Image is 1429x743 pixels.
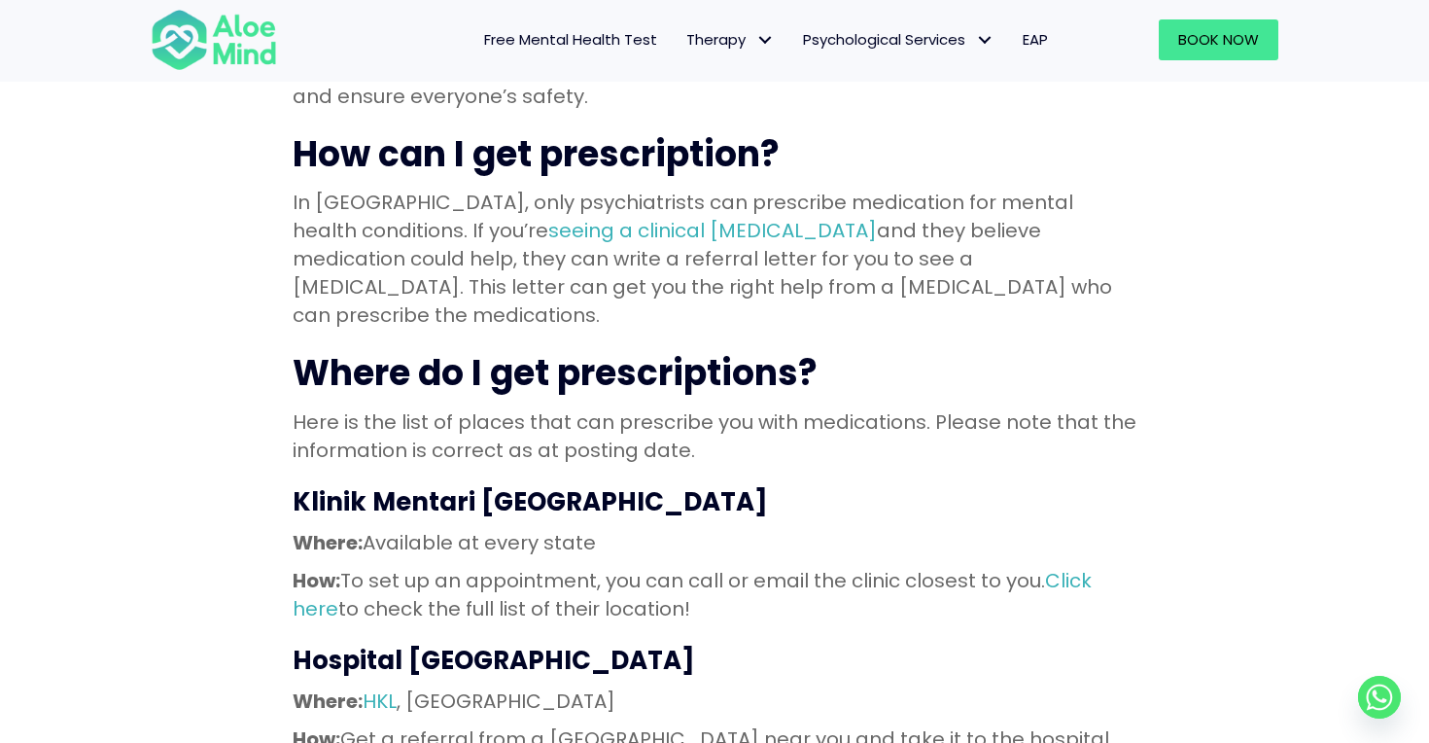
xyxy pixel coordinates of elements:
[484,29,657,50] span: Free Mental Health Test
[363,688,397,715] a: HKL
[803,29,993,50] span: Psychological Services
[1178,29,1259,50] span: Book Now
[151,8,277,72] img: Aloe mind Logo
[293,189,1136,330] p: In [GEOGRAPHIC_DATA], only psychiatrists can prescribe medication for mental health conditions. I...
[672,19,788,60] a: TherapyTherapy: submenu
[1358,676,1401,719] a: Whatsapp
[293,529,1136,557] p: Available at every state
[788,19,1008,60] a: Psychological ServicesPsychological Services: submenu
[1159,19,1278,60] a: Book Now
[293,408,1136,465] p: Here is the list of places that can prescribe you with medications. Please note that the informat...
[293,349,1136,398] h2: Where do I get prescriptions?
[293,567,340,594] strong: How:
[293,484,1136,519] h3: Klinik Mentari [GEOGRAPHIC_DATA]
[293,643,1136,678] h3: Hospital [GEOGRAPHIC_DATA]
[293,688,1136,716] p: , [GEOGRAPHIC_DATA]
[1023,29,1048,50] span: EAP
[548,217,877,244] a: seeing a clinical [MEDICAL_DATA]
[293,567,1136,623] p: To set up an appointment, you can call or email the clinic closest to you. to check the full list...
[1008,19,1063,60] a: EAP
[302,19,1063,60] nav: Menu
[686,29,774,50] span: Therapy
[293,529,363,556] strong: Where:
[470,19,672,60] a: Free Mental Health Test
[293,130,1136,179] h2: How can I get prescription?
[293,688,363,715] strong: Where:
[293,567,1092,622] a: Click here
[970,26,998,54] span: Psychological Services: submenu
[750,26,779,54] span: Therapy: submenu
